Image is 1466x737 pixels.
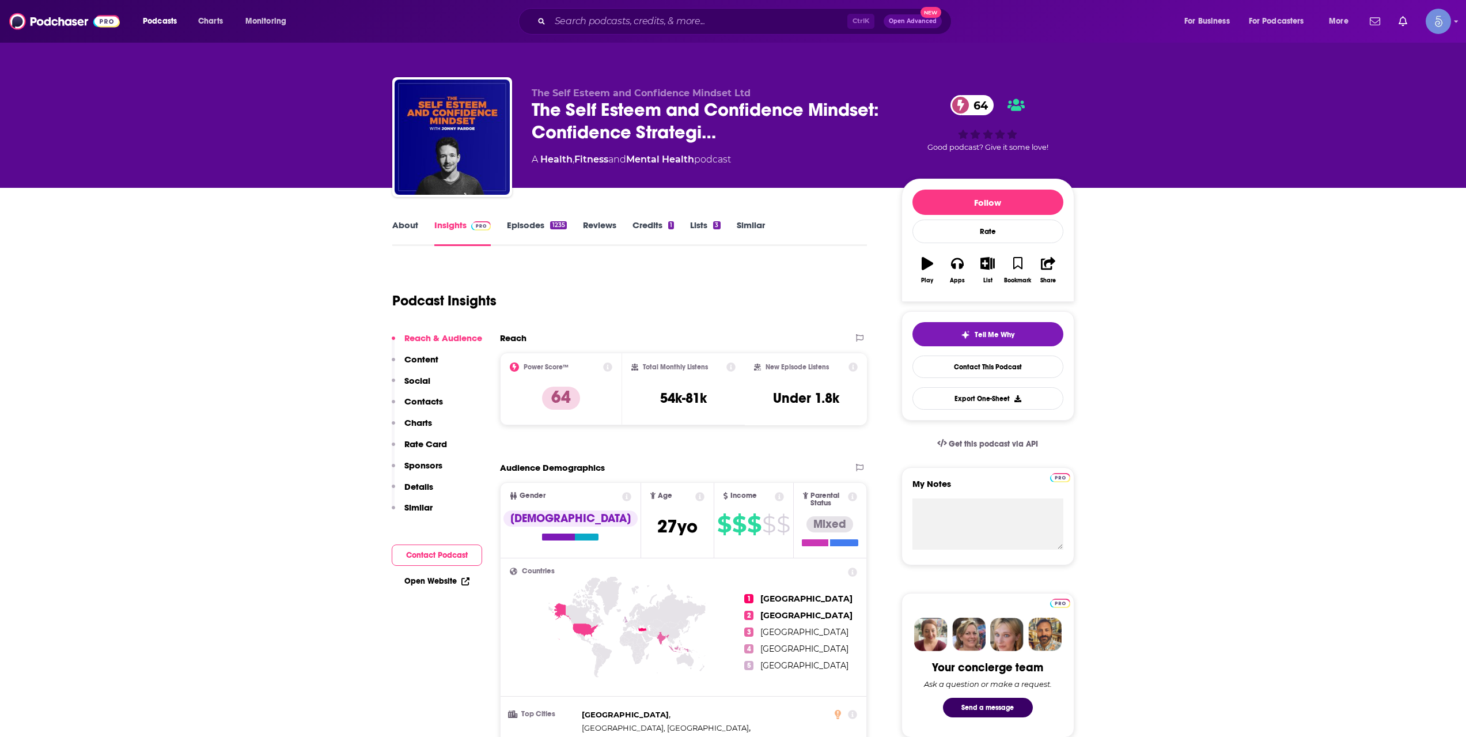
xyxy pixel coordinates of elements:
img: Barbara Profile [952,618,986,651]
a: Show notifications dropdown [1365,12,1385,31]
button: List [972,250,1002,291]
span: 2 [744,611,753,620]
span: 4 [744,644,753,653]
span: [GEOGRAPHIC_DATA] [760,644,848,654]
button: open menu [135,12,192,31]
span: [GEOGRAPHIC_DATA] [582,710,669,719]
a: Show notifications dropdown [1394,12,1412,31]
button: Follow [912,190,1063,215]
span: [GEOGRAPHIC_DATA], [GEOGRAPHIC_DATA] [582,723,749,732]
span: 3 [744,628,753,637]
img: Podchaser Pro [1050,473,1070,482]
span: $ [762,515,775,534]
p: Charts [404,417,432,428]
h3: Top Cities [510,710,577,718]
span: Tell Me Why [975,330,1014,339]
span: Good podcast? Give it some love! [927,143,1048,152]
button: Bookmark [1003,250,1033,291]
button: Share [1033,250,1063,291]
img: Sydney Profile [914,618,948,651]
span: , [573,154,574,165]
div: 64Good podcast? Give it some love! [901,88,1074,159]
p: Sponsors [404,460,442,471]
div: Mixed [806,516,853,532]
div: Your concierge team [932,660,1043,675]
span: Logged in as Spiral5-G1 [1426,9,1451,34]
button: Sponsors [392,460,442,481]
button: Apps [942,250,972,291]
a: Open Website [404,576,469,586]
span: New [920,7,941,18]
h3: 54k-81k [660,390,707,407]
button: Rate Card [392,439,447,460]
span: For Podcasters [1249,13,1304,29]
button: tell me why sparkleTell Me Why [912,322,1063,346]
span: Monitoring [245,13,286,29]
span: $ [717,515,731,534]
div: 3 [713,221,720,229]
div: Apps [950,277,965,284]
span: More [1329,13,1348,29]
a: Credits1 [632,220,674,246]
span: [GEOGRAPHIC_DATA] [760,594,853,604]
div: A podcast [532,153,731,167]
span: Charts [198,13,223,29]
span: Open Advanced [889,18,937,24]
div: Play [921,277,933,284]
img: Podchaser Pro [1050,599,1070,608]
div: List [983,277,993,284]
a: Mental Health [626,154,694,165]
button: open menu [1321,12,1363,31]
div: Bookmark [1004,277,1031,284]
a: Episodes1235 [507,220,566,246]
span: [GEOGRAPHIC_DATA] [760,610,853,621]
span: Get this podcast via API [949,439,1038,449]
img: User Profile [1426,9,1451,34]
a: Get this podcast via API [928,430,1048,458]
button: Content [392,354,438,375]
input: Search podcasts, credits, & more... [550,12,847,31]
span: Age [658,492,672,500]
a: Charts [191,12,230,31]
span: [GEOGRAPHIC_DATA] [760,627,848,637]
div: Rate [912,220,1063,243]
span: 64 [962,95,994,115]
span: and [608,154,626,165]
a: Fitness [574,154,608,165]
button: Social [392,375,430,396]
p: Similar [404,502,433,513]
a: Pro website [1050,471,1070,482]
div: Search podcasts, credits, & more... [529,8,963,35]
h2: Total Monthly Listens [643,363,708,371]
p: Contacts [404,396,443,407]
span: 5 [744,661,753,670]
span: $ [732,515,746,534]
span: Ctrl K [847,14,874,29]
h2: New Episode Listens [766,363,829,371]
button: Open AdvancedNew [884,14,942,28]
a: The Self Esteem and Confidence Mindset: Confidence Strategies for Ambitious Professionals [395,80,510,195]
h1: Podcast Insights [392,292,497,309]
a: InsightsPodchaser Pro [434,220,491,246]
p: Details [404,481,433,492]
img: Jon Profile [1028,618,1062,651]
div: [DEMOGRAPHIC_DATA] [503,511,638,527]
div: 1 [668,221,674,229]
a: Reviews [583,220,616,246]
div: Share [1040,277,1056,284]
span: $ [776,515,790,534]
h3: Under 1.8k [773,390,839,407]
button: Contact Podcast [392,545,482,566]
div: Ask a question or make a request. [924,679,1052,689]
p: Rate Card [404,439,447,449]
button: Charts [392,417,432,439]
span: Parental Status [810,492,846,507]
img: Podchaser - Follow, Share and Rate Podcasts [9,10,120,32]
span: The Self Esteem and Confidence Mindset Ltd [532,88,751,99]
div: 1235 [550,221,566,229]
span: 27 yo [657,515,698,538]
button: Similar [392,502,433,523]
span: [GEOGRAPHIC_DATA] [760,660,848,671]
a: Lists3 [690,220,720,246]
